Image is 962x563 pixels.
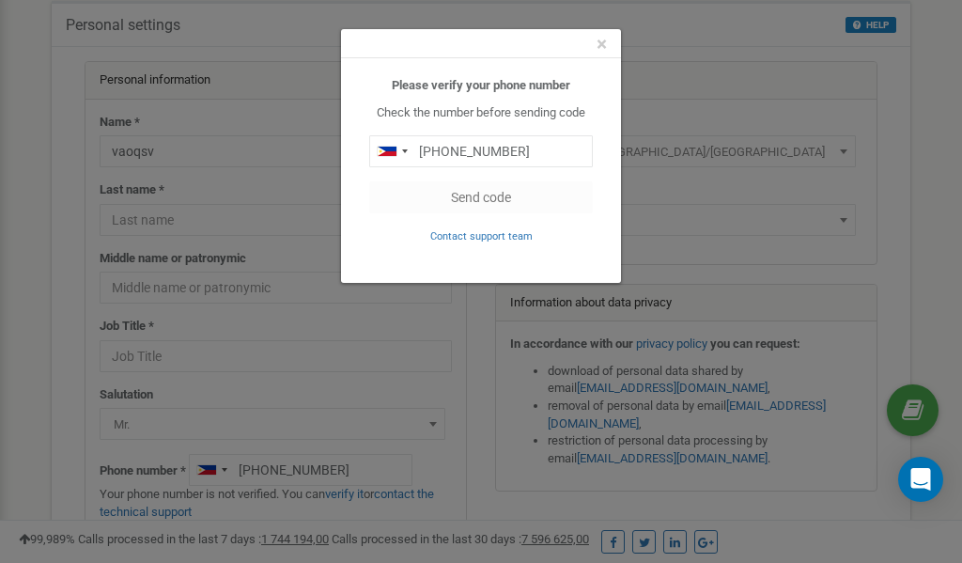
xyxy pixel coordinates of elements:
[369,181,593,213] button: Send code
[597,35,607,55] button: Close
[392,78,570,92] b: Please verify your phone number
[898,457,943,502] div: Open Intercom Messenger
[369,104,593,122] p: Check the number before sending code
[369,135,593,167] input: 0905 123 4567
[597,33,607,55] span: ×
[430,228,533,242] a: Contact support team
[430,230,533,242] small: Contact support team
[370,136,413,166] div: Telephone country code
